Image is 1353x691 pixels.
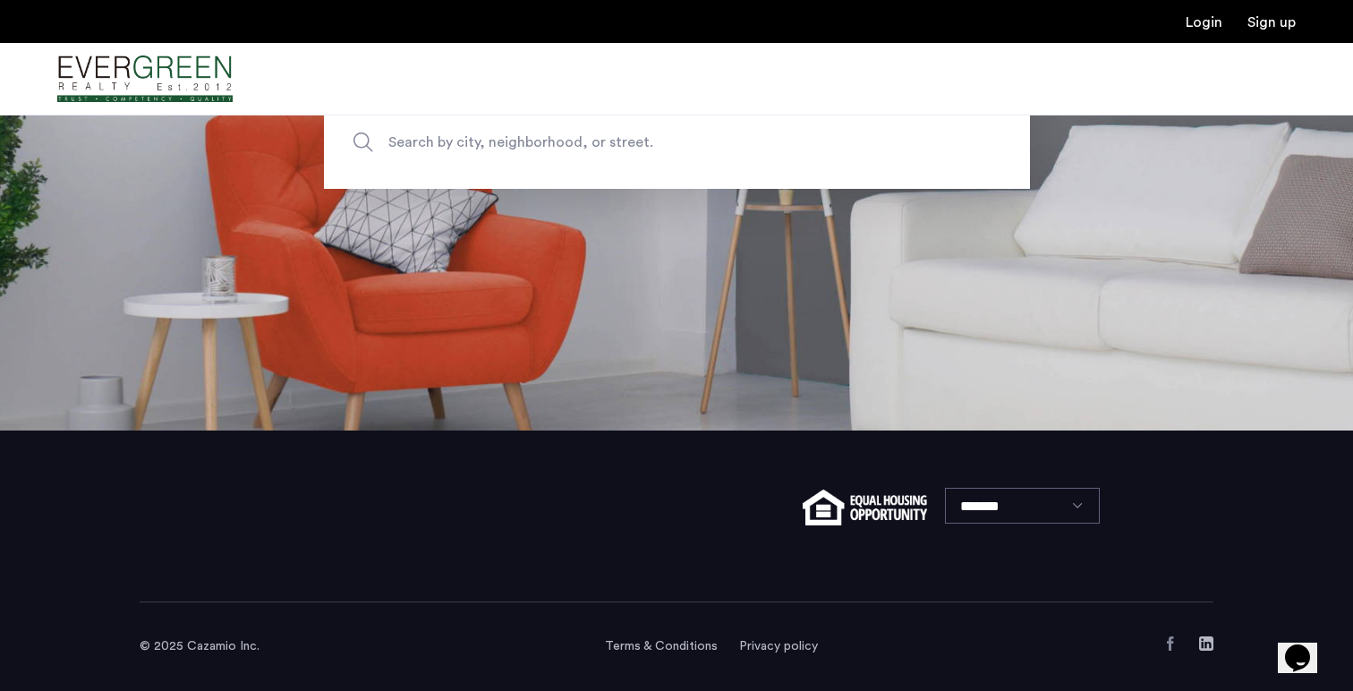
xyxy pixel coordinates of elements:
[1278,619,1335,673] iframe: chat widget
[324,96,1030,189] input: Apartment Search
[388,131,882,155] span: Search by city, neighborhood, or street.
[1199,636,1213,651] a: LinkedIn
[1163,636,1178,651] a: Facebook
[140,640,260,653] span: © 2025 Cazamio Inc.
[605,637,718,655] a: Terms and conditions
[1247,15,1296,30] a: Registration
[803,490,927,525] img: equal-housing.png
[739,637,818,655] a: Privacy policy
[1186,15,1222,30] a: Login
[57,46,233,113] a: Cazamio Logo
[57,46,233,113] img: logo
[945,488,1100,524] select: Language select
